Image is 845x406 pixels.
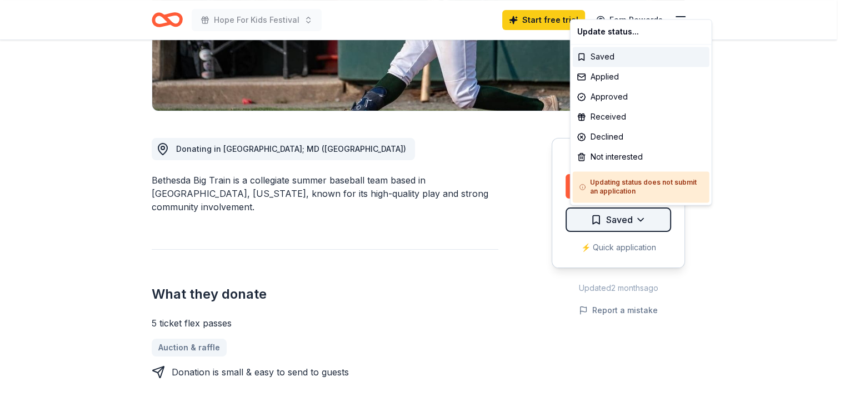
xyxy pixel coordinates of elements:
div: Saved [573,47,709,67]
span: Hope For Kids Festival [214,13,299,27]
div: Applied [573,67,709,87]
div: Declined [573,127,709,147]
div: Update status... [573,22,709,42]
div: Received [573,107,709,127]
h5: Updating status does not submit an application [579,178,703,196]
div: Not interested [573,147,709,167]
div: Approved [573,87,709,107]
